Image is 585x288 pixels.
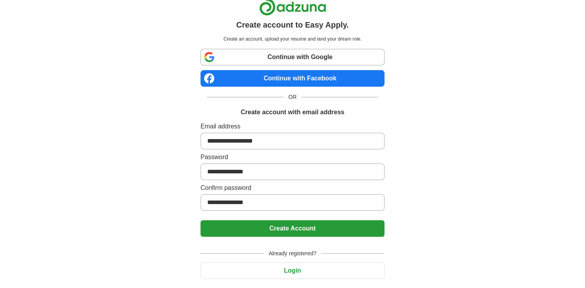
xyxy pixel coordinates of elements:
label: Confirm password [201,183,384,193]
label: Password [201,152,384,162]
span: Already registered? [264,249,321,258]
h1: Create account to Easy Apply. [236,19,349,31]
label: Email address [201,122,384,131]
span: OR [284,93,301,101]
h1: Create account with email address [241,108,344,117]
button: Create Account [201,220,384,237]
p: Create an account, upload your resume and land your dream role. [202,35,383,43]
a: Login [201,267,384,274]
a: Continue with Google [201,49,384,65]
button: Login [201,262,384,279]
a: Continue with Facebook [201,70,384,87]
